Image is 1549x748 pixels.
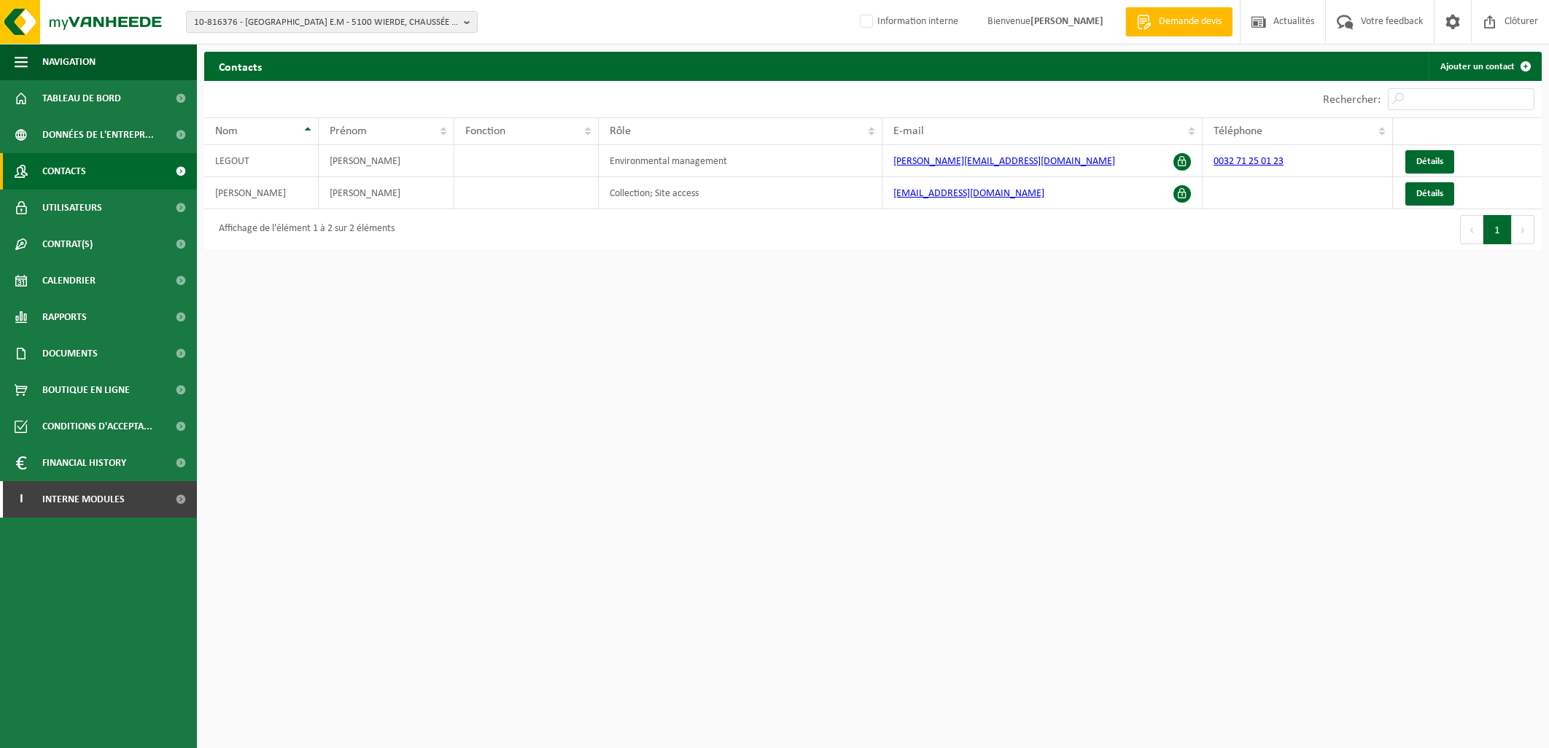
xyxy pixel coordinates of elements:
span: Financial History [42,445,126,481]
span: Contacts [42,153,86,190]
button: 1 [1483,215,1512,244]
a: 0032 71 25 01 23 [1214,156,1284,167]
span: Interne modules [42,481,125,518]
span: I [15,481,28,518]
span: Données de l'entrepr... [42,117,154,153]
label: Information interne [857,11,958,33]
span: Navigation [42,44,96,80]
span: Utilisateurs [42,190,102,226]
strong: [PERSON_NAME] [1030,16,1103,27]
button: Previous [1460,215,1483,244]
a: [EMAIL_ADDRESS][DOMAIN_NAME] [893,188,1044,199]
span: Conditions d'accepta... [42,408,152,445]
span: Fonction [465,125,505,137]
span: Rôle [610,125,631,137]
td: Collection; Site access [599,177,882,209]
span: 10-816376 - [GEOGRAPHIC_DATA] E.M - 5100 WIERDE, CHAUSSÉE DE MARCHE 829 [194,12,458,34]
span: Rapports [42,299,87,335]
td: [PERSON_NAME] [204,177,319,209]
a: [PERSON_NAME][EMAIL_ADDRESS][DOMAIN_NAME] [893,156,1115,167]
span: Détails [1416,189,1443,198]
span: Détails [1416,157,1443,166]
span: Documents [42,335,98,372]
span: Tableau de bord [42,80,121,117]
span: Calendrier [42,262,96,299]
span: Contrat(s) [42,226,93,262]
td: [PERSON_NAME] [319,177,455,209]
td: Environmental management [599,145,882,177]
a: Détails [1405,150,1454,174]
td: LEGOUT [204,145,319,177]
label: Rechercher: [1323,94,1381,106]
td: [PERSON_NAME] [319,145,455,177]
h2: Contacts [204,52,276,80]
span: Téléphone [1214,125,1262,137]
span: Boutique en ligne [42,372,130,408]
button: 10-816376 - [GEOGRAPHIC_DATA] E.M - 5100 WIERDE, CHAUSSÉE DE MARCHE 829 [186,11,478,33]
span: Demande devis [1155,15,1225,29]
button: Next [1512,215,1534,244]
span: Prénom [330,125,367,137]
a: Ajouter un contact [1429,52,1540,81]
div: Affichage de l'élément 1 à 2 sur 2 éléments [211,217,395,243]
span: Nom [215,125,238,137]
span: E-mail [893,125,924,137]
a: Demande devis [1125,7,1232,36]
a: Détails [1405,182,1454,206]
